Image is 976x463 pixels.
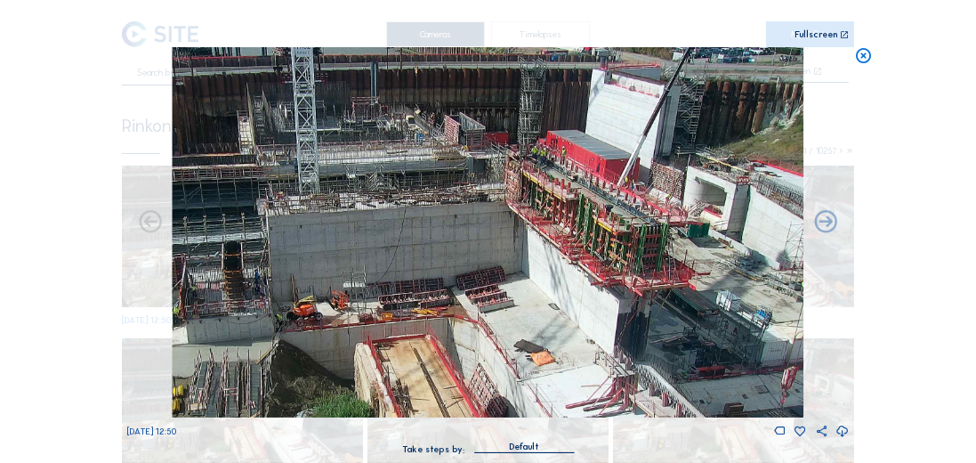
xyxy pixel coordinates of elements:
img: Image [173,47,803,418]
div: Take steps by: [402,445,464,454]
div: Default [474,439,574,453]
span: [DATE] 12:50 [127,426,176,437]
div: Default [509,439,539,455]
i: Back [812,209,839,236]
div: Fullscreen [795,30,837,40]
i: Forward [137,209,164,236]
